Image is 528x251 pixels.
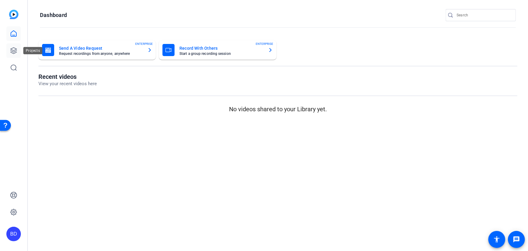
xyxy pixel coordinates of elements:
[159,40,276,60] button: Record With OthersStart a group recording sessionENTERPRISE
[38,73,97,80] h1: Recent videos
[493,236,500,243] mat-icon: accessibility
[179,45,263,52] mat-card-title: Record With Others
[59,45,143,52] mat-card-title: Send A Video Request
[40,12,67,19] h1: Dashboard
[38,40,156,60] button: Send A Video RequestRequest recordings from anyone, anywhereENTERPRISE
[457,12,511,19] input: Search
[256,42,274,46] span: ENTERPRISE
[9,10,18,19] img: blue-gradient.svg
[6,227,21,241] div: BD
[23,47,42,54] div: Projects
[38,80,97,87] p: View your recent videos here
[179,52,263,55] mat-card-subtitle: Start a group recording session
[135,42,153,46] span: ENTERPRISE
[513,236,520,243] mat-icon: message
[38,105,517,114] p: No videos shared to your Library yet.
[59,52,143,55] mat-card-subtitle: Request recordings from anyone, anywhere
